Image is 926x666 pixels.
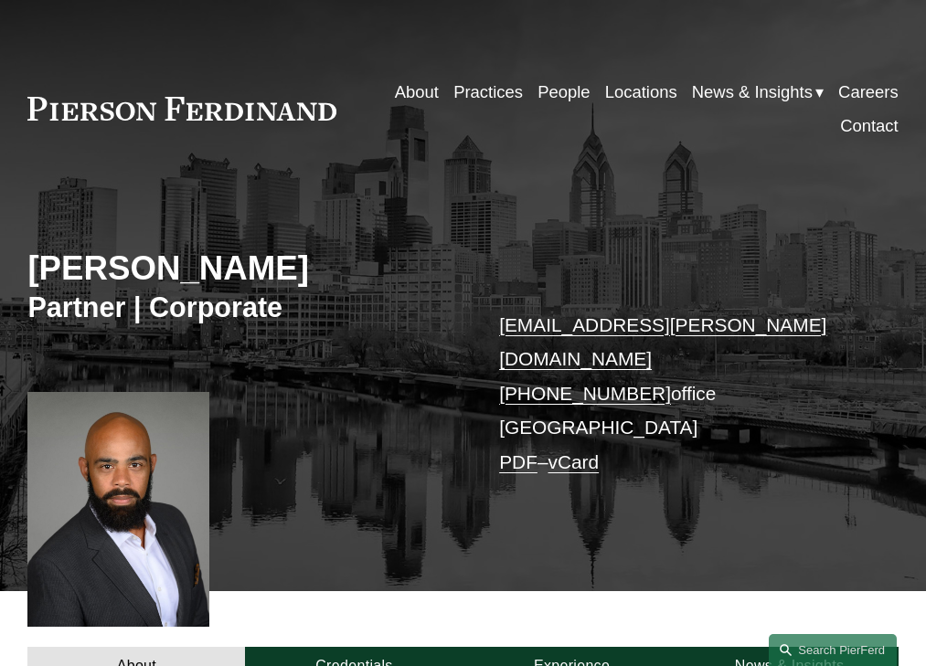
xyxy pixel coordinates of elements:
a: [PHONE_NUMBER] [499,383,671,404]
a: Locations [605,75,677,109]
a: vCard [548,451,600,472]
p: office [GEOGRAPHIC_DATA] – [499,308,862,480]
h2: [PERSON_NAME] [27,248,463,289]
a: [EMAIL_ADDRESS][PERSON_NAME][DOMAIN_NAME] [499,314,826,370]
a: Practices [453,75,523,109]
a: Careers [838,75,899,109]
a: People [538,75,590,109]
a: About [395,75,439,109]
a: Search this site [769,634,897,666]
a: PDF [499,451,538,472]
span: News & Insights [692,77,813,107]
a: folder dropdown [692,75,824,109]
h3: Partner | Corporate [27,291,463,325]
a: Contact [840,109,899,143]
